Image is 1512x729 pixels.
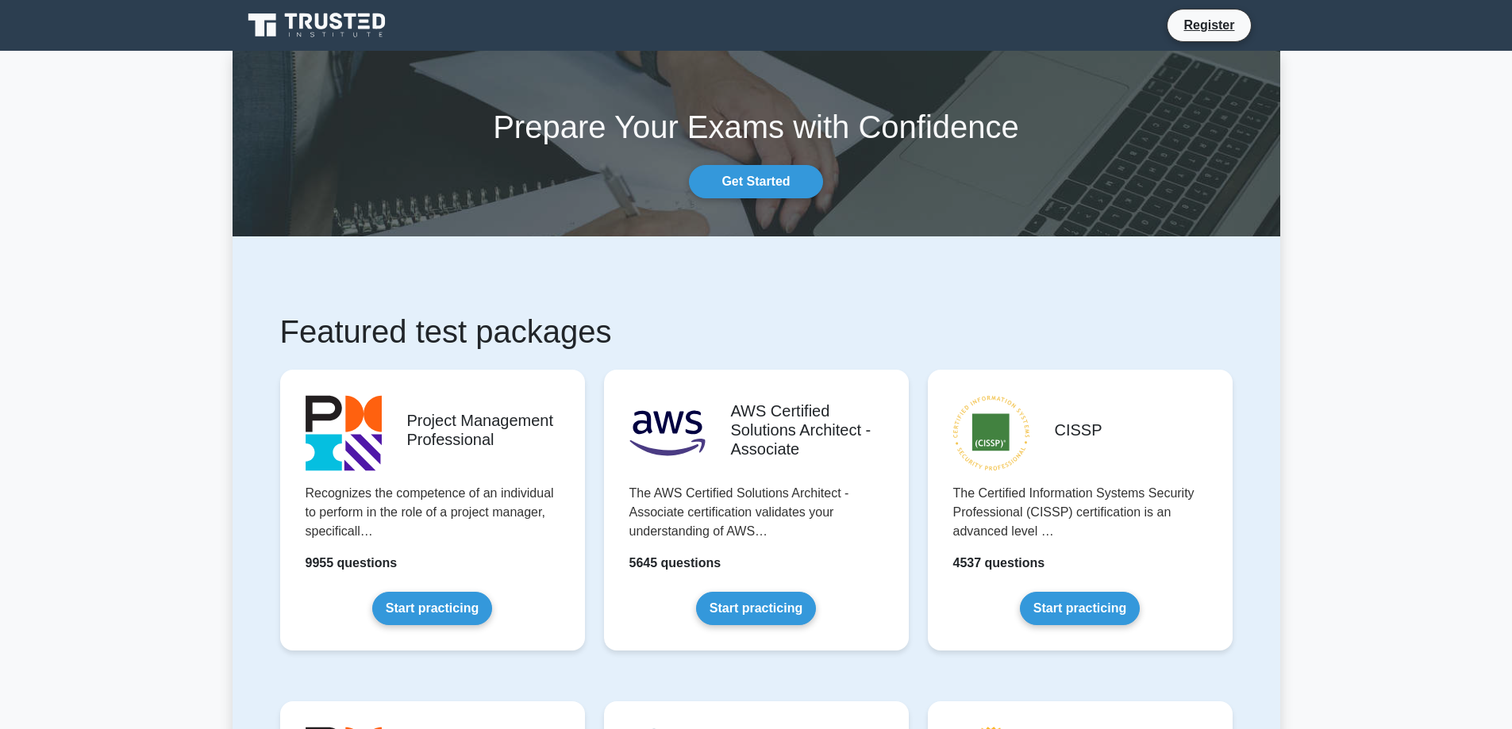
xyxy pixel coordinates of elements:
a: Register [1174,15,1244,35]
h1: Featured test packages [280,313,1233,351]
a: Start practicing [1020,592,1140,625]
a: Start practicing [372,592,492,625]
h1: Prepare Your Exams with Confidence [233,108,1280,146]
a: Start practicing [696,592,816,625]
a: Get Started [689,165,822,198]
